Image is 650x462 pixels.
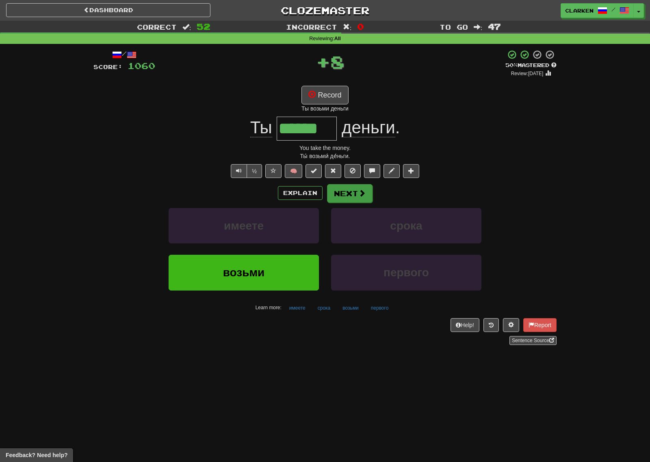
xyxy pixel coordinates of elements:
[390,219,422,232] span: срока
[565,7,594,14] span: clarken
[128,61,155,71] span: 1060
[313,302,335,314] button: срока
[344,164,361,178] button: Ignore sentence (alt+i)
[561,3,634,18] a: clarken /
[250,118,272,137] span: Ты
[6,3,210,17] a: Dashboard
[93,50,155,60] div: /
[334,36,341,41] strong: All
[364,164,380,178] button: Discuss sentence (alt+u)
[611,7,615,12] span: /
[278,186,323,200] button: Explain
[229,164,262,178] div: Text-to-speech controls
[337,118,400,137] span: .
[440,23,468,31] span: To go
[247,164,262,178] button: ½
[316,50,330,74] span: +
[483,318,499,332] button: Round history (alt+y)
[343,24,352,30] span: :
[305,164,322,178] button: Set this sentence to 100% Mastered (alt+m)
[93,144,557,152] div: You take the money.
[451,318,479,332] button: Help!
[330,52,344,72] span: 8
[505,62,557,69] div: Mastered
[342,118,395,137] span: деньги
[488,22,501,31] span: 47
[331,208,481,243] button: срока
[523,318,557,332] button: Report
[93,104,557,113] div: Ты возьми деньги
[285,164,302,178] button: 🧠
[383,164,400,178] button: Edit sentence (alt+d)
[286,23,337,31] span: Incorrect
[224,219,264,232] span: имеете
[93,63,123,70] span: Score:
[325,164,341,178] button: Reset to 0% Mastered (alt+r)
[231,164,247,178] button: Play sentence audio (ctl+space)
[197,22,210,31] span: 52
[169,208,319,243] button: имеете
[285,302,310,314] button: имеете
[301,86,348,104] button: Record
[331,255,481,290] button: первого
[474,24,483,30] span: :
[357,22,364,31] span: 0
[265,164,282,178] button: Favorite sentence (alt+f)
[182,24,191,30] span: :
[366,302,393,314] button: первого
[383,266,429,279] span: первого
[403,164,419,178] button: Add to collection (alt+a)
[338,302,363,314] button: возьми
[509,336,557,345] a: Sentence Source
[169,255,319,290] button: возьми
[511,71,544,76] small: Review: [DATE]
[327,184,373,203] button: Next
[6,451,67,459] span: Open feedback widget
[137,23,177,31] span: Correct
[93,152,557,160] div: Ты́ возьми́ де́ньги.
[256,305,282,310] small: Learn more:
[223,3,427,17] a: Clozemaster
[223,266,265,279] span: возьми
[505,62,518,68] span: 50 %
